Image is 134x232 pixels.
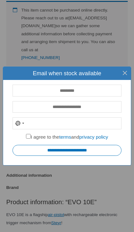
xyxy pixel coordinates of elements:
[26,134,31,139] input: I agree to thetermsandprivacy policy
[13,118,27,129] button: Selected country
[26,134,108,140] label: I agree to the and
[59,134,71,140] a: terms
[118,67,131,79] button: Close this dialog
[79,134,108,140] a: privacy policy
[8,70,126,77] h4: Email when stock available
